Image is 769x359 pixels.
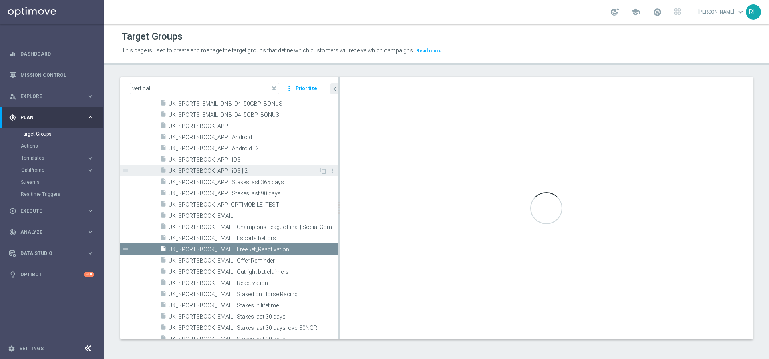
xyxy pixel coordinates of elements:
[169,100,338,107] span: UK_SPORTS_EMAIL_ONB_D4_50GBP_BONUS
[20,209,87,213] span: Execute
[21,176,103,188] div: Streams
[9,271,16,278] i: lightbulb
[87,228,94,236] i: keyboard_arrow_right
[271,85,277,92] span: close
[20,251,87,256] span: Data Studio
[160,234,167,243] i: insert_drive_file
[169,112,338,118] span: UK_SPORTS_EMAIL_ONB_D4_5GBP_BONUS
[169,325,338,331] span: UK_SPORTSBOOK_EMAIL | Stakes last 30 days_over30NGR
[21,156,79,160] span: Templates
[330,83,338,94] button: chevron_left
[160,223,167,232] i: insert_drive_file
[169,145,338,152] span: UK_SPORTSBOOK_APP | Android | 2
[21,131,83,137] a: Target Groups
[169,280,338,287] span: UK_SPORTSBOOK_EMAIL | Reactivation
[87,154,94,162] i: keyboard_arrow_right
[19,346,44,351] a: Settings
[122,31,183,42] h1: Target Groups
[9,207,16,215] i: play_circle_outline
[169,269,338,275] span: UK_SPORTSBOOK_EMAIL | Outright bet claimers
[21,156,87,160] div: Templates
[320,168,326,174] i: Duplicate Target group
[9,229,87,236] div: Analyze
[160,290,167,299] i: insert_drive_file
[329,168,336,174] i: more_vert
[21,179,83,185] a: Streams
[160,133,167,142] i: insert_drive_file
[169,246,338,253] span: UK_SPORTSBOOK_EMAIL | FreeBet_Reactivation
[20,230,87,235] span: Analyze
[87,166,94,174] i: keyboard_arrow_right
[294,83,318,94] button: Prioritize
[21,167,95,173] button: OptiPromo keyboard_arrow_right
[169,156,338,163] span: UK_SPORTSBOOK_APP | iOS
[169,302,338,309] span: UK_SPORTSBOOK_EMAIL | Stakes in lifetime
[21,168,87,172] div: OptiPromo
[160,167,167,176] i: insert_drive_file
[130,83,279,94] input: Quick find group or folder
[160,100,167,109] i: insert_drive_file
[122,47,414,54] span: This page is used to create and manage the target groups that define which customers will receive...
[9,72,95,78] div: Mission Control
[9,93,16,100] i: person_search
[87,207,94,215] i: keyboard_arrow_right
[9,43,94,64] div: Dashboard
[160,189,167,199] i: insert_drive_file
[169,336,338,343] span: UK_SPORTSBOOK_EMAIL | Stakes last 90 days
[21,164,103,176] div: OptiPromo
[415,46,443,55] button: Read more
[8,345,15,352] i: settings
[84,272,94,277] div: +10
[21,152,103,164] div: Templates
[9,50,16,58] i: equalizer
[160,245,167,255] i: insert_drive_file
[169,201,338,208] span: UK_SPORTSBOOK_APP_OPTIMOBILE_TEST
[169,179,338,186] span: UK_SPORTSBOOK_APP | Stakes last 365 days
[21,155,95,161] button: Templates keyboard_arrow_right
[9,250,95,257] button: Data Studio keyboard_arrow_right
[9,229,16,236] i: track_changes
[9,93,95,100] button: person_search Explore keyboard_arrow_right
[169,313,338,320] span: UK_SPORTSBOOK_EMAIL | Stakes last 30 days
[160,178,167,187] i: insert_drive_file
[20,43,94,64] a: Dashboard
[21,140,103,152] div: Actions
[169,213,338,219] span: UK_SPORTSBOOK_EMAIL
[20,264,84,285] a: Optibot
[9,114,87,121] div: Plan
[9,114,16,121] i: gps_fixed
[87,114,94,121] i: keyboard_arrow_right
[160,268,167,277] i: insert_drive_file
[20,64,94,86] a: Mission Control
[160,122,167,131] i: insert_drive_file
[169,134,338,141] span: UK_SPORTSBOOK_APP | Android
[9,229,95,235] button: track_changes Analyze keyboard_arrow_right
[746,4,761,20] div: RH
[160,257,167,266] i: insert_drive_file
[169,291,338,298] span: UK_SPORTSBOOK_EMAIL | Staked on Horse Racing
[9,114,95,121] button: gps_fixed Plan keyboard_arrow_right
[285,83,293,94] i: more_vert
[87,92,94,100] i: keyboard_arrow_right
[160,279,167,288] i: insert_drive_file
[9,93,87,100] div: Explore
[9,208,95,214] button: play_circle_outline Execute keyboard_arrow_right
[21,191,83,197] a: Realtime Triggers
[9,250,87,257] div: Data Studio
[631,8,640,16] span: school
[160,156,167,165] i: insert_drive_file
[736,8,745,16] span: keyboard_arrow_down
[20,94,87,99] span: Explore
[20,115,87,120] span: Plan
[21,168,79,172] span: OptiPromo
[169,168,319,174] span: UK_SPORTSBOOK_APP | iOS | 2
[169,235,338,242] span: UK_SPORTSBOOK_EMAIL | Esports bettors
[21,143,83,149] a: Actions
[160,111,167,120] i: insert_drive_file
[169,224,338,231] span: UK_SPORTSBOOK_EMAIL | Champions League Final | Social Comp Winners | List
